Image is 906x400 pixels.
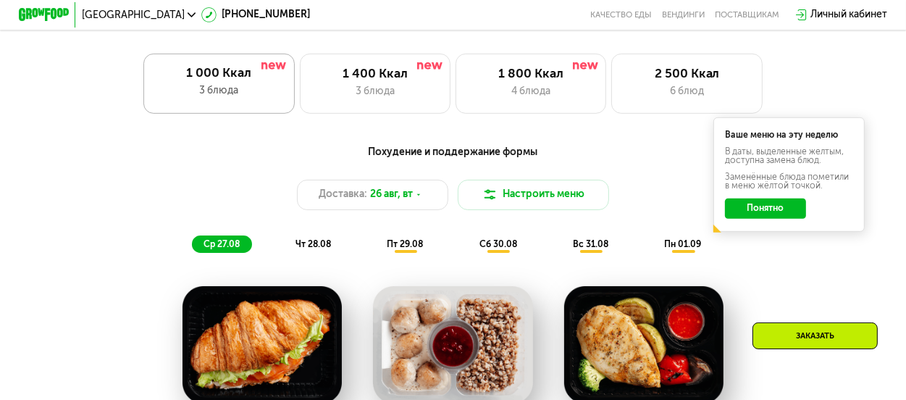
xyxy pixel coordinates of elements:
div: Заказать [752,322,878,349]
div: 1 000 Ккал [156,66,282,81]
a: [PHONE_NUMBER] [201,7,310,22]
div: поставщикам [715,10,779,20]
div: Заменённые блюда пометили в меню жёлтой точкой. [725,172,853,190]
span: Доставка: [319,187,367,202]
span: вс 31.08 [573,239,608,249]
button: Настроить меню [458,180,609,210]
div: 4 блюда [469,84,593,99]
div: Ваше меню на эту неделю [725,130,853,139]
div: Похудение и поддержание формы [80,144,826,160]
div: В даты, выделенные желтым, доступна замена блюд. [725,147,853,164]
a: Качество еды [591,10,653,20]
span: [GEOGRAPHIC_DATA] [82,10,185,20]
span: пт 29.08 [387,239,423,249]
a: Вендинги [663,10,705,20]
button: Понятно [725,199,806,219]
div: 6 блюд [625,84,750,99]
span: сб 30.08 [479,239,517,249]
span: ср 27.08 [204,239,240,249]
span: 26 авг, вт [370,187,413,202]
div: 3 блюда [156,83,282,99]
span: пн 01.09 [665,239,702,249]
div: 2 500 Ккал [625,67,750,82]
div: Личный кабинет [810,7,887,22]
span: чт 28.08 [295,239,331,249]
div: 3 блюда [313,84,437,99]
div: 1 400 Ккал [313,67,437,82]
div: 1 800 Ккал [469,67,593,82]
